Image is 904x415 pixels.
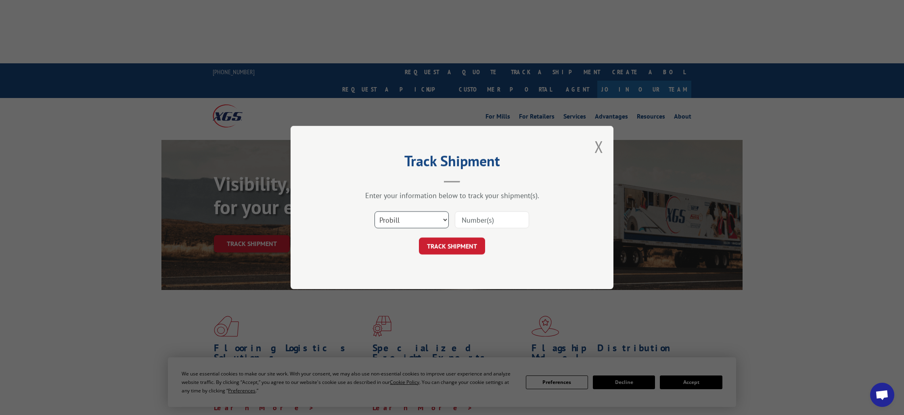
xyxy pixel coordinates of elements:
div: Enter your information below to track your shipment(s). [331,191,573,200]
h2: Track Shipment [331,155,573,171]
input: Number(s) [455,211,529,228]
button: TRACK SHIPMENT [419,238,485,254]
button: Close modal [594,136,603,157]
div: Open chat [870,383,894,407]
